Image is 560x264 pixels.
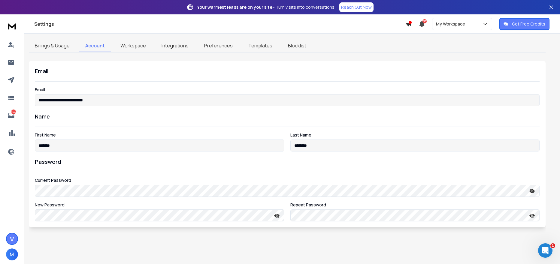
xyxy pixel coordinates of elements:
a: Billings & Usage [29,40,76,52]
button: M [6,248,18,260]
a: Preferences [198,40,239,52]
span: 1 [550,243,555,248]
strong: Your warmest leads are on your site [197,4,272,10]
button: Get Free Credits [499,18,549,30]
a: Templates [242,40,278,52]
a: Reach Out Now [339,2,374,12]
a: Blocklist [282,40,312,52]
a: Workspace [114,40,152,52]
label: New Password [35,203,284,207]
h1: Name [35,112,540,121]
p: 4527 [11,109,16,114]
img: logo [6,20,18,31]
p: My Workspace [436,21,468,27]
h1: Email [35,67,540,75]
a: Account [79,40,111,52]
p: – Turn visits into conversations [197,4,334,10]
label: First Name [35,133,284,137]
iframe: Intercom live chat [538,243,552,258]
p: Reach Out Now [341,4,372,10]
p: Get Free Credits [512,21,545,27]
a: 4527 [5,109,17,121]
h1: Settings [34,20,406,28]
label: Email [35,88,540,92]
span: 36 [422,19,427,23]
h1: Password [35,157,61,166]
label: Repeat Password [290,203,540,207]
label: Last Name [290,133,540,137]
a: Integrations [156,40,195,52]
label: Current Password [35,178,540,182]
